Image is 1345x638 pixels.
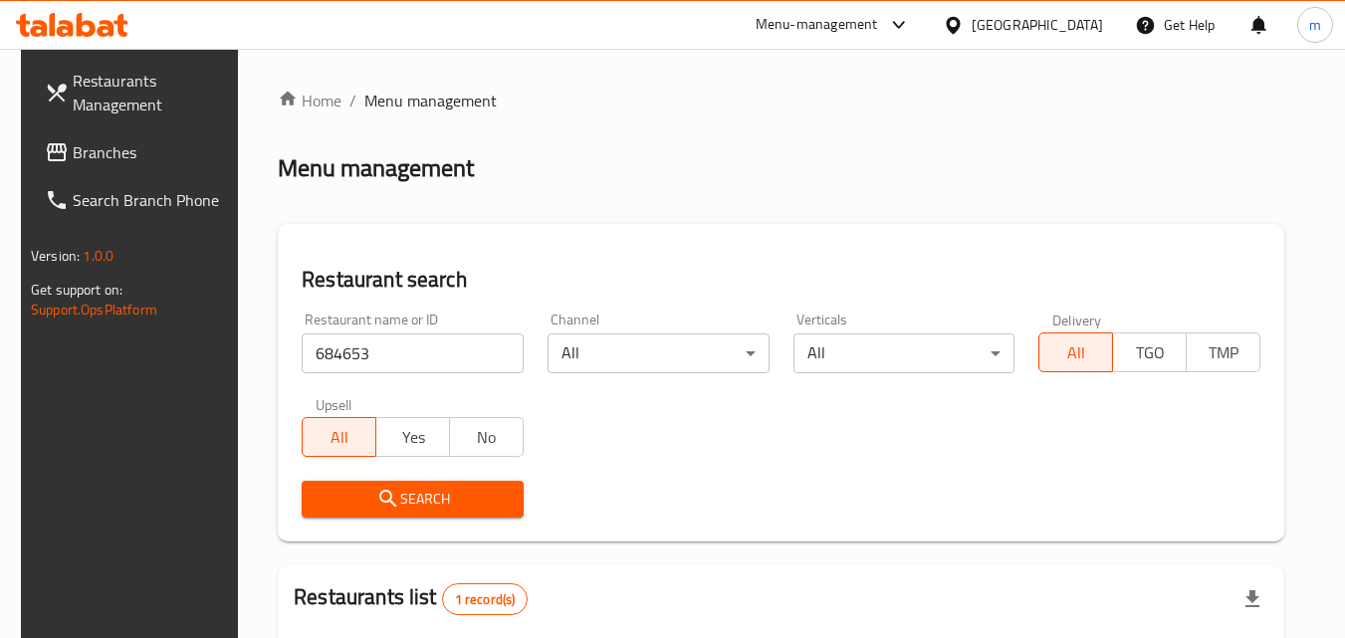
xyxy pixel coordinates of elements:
span: Search Branch Phone [73,188,230,212]
span: Search [318,487,508,512]
span: m [1309,14,1321,36]
span: 1.0.0 [83,243,113,269]
span: Restaurants Management [73,69,230,116]
span: Branches [73,140,230,164]
a: Restaurants Management [29,57,246,128]
nav: breadcrumb [278,89,1284,112]
button: No [449,417,524,457]
div: Menu-management [756,13,878,37]
span: 1 record(s) [443,590,528,609]
label: Delivery [1052,313,1102,326]
button: TGO [1112,332,1187,372]
label: Upsell [316,397,352,411]
div: All [793,333,1015,373]
span: No [458,423,516,452]
a: Support.OpsPlatform [31,297,157,322]
a: Branches [29,128,246,176]
button: Search [302,481,524,518]
h2: Restaurant search [302,265,1260,295]
span: Yes [384,423,442,452]
input: Search for restaurant name or ID.. [302,333,524,373]
button: All [1038,332,1113,372]
span: Get support on: [31,277,122,303]
h2: Restaurants list [294,582,528,615]
button: Yes [375,417,450,457]
span: TGO [1121,338,1179,367]
button: TMP [1186,332,1260,372]
div: All [548,333,770,373]
span: Menu management [364,89,497,112]
button: All [302,417,376,457]
span: All [311,423,368,452]
li: / [349,89,356,112]
span: TMP [1195,338,1252,367]
div: [GEOGRAPHIC_DATA] [972,14,1103,36]
h2: Menu management [278,152,474,184]
a: Home [278,89,341,112]
a: Search Branch Phone [29,176,246,224]
div: Export file [1229,575,1276,623]
span: All [1047,338,1105,367]
span: Version: [31,243,80,269]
